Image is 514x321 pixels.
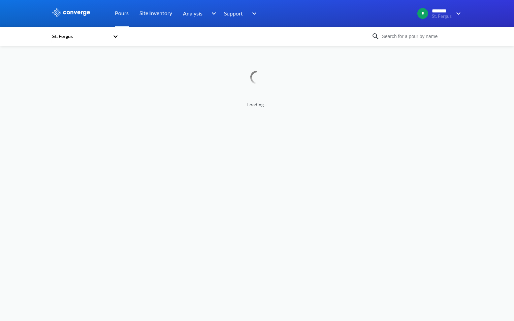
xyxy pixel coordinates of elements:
img: downArrow.svg [248,9,258,17]
img: logo_ewhite.svg [52,8,91,17]
span: Support [224,9,243,17]
span: Analysis [183,9,202,17]
span: St. Fergus [432,14,452,19]
div: St. Fergus [52,33,109,40]
span: Loading... [52,101,462,108]
input: Search for a pour by name [380,33,461,40]
img: downArrow.svg [452,9,462,17]
img: icon-search.svg [372,32,380,40]
img: downArrow.svg [207,9,218,17]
